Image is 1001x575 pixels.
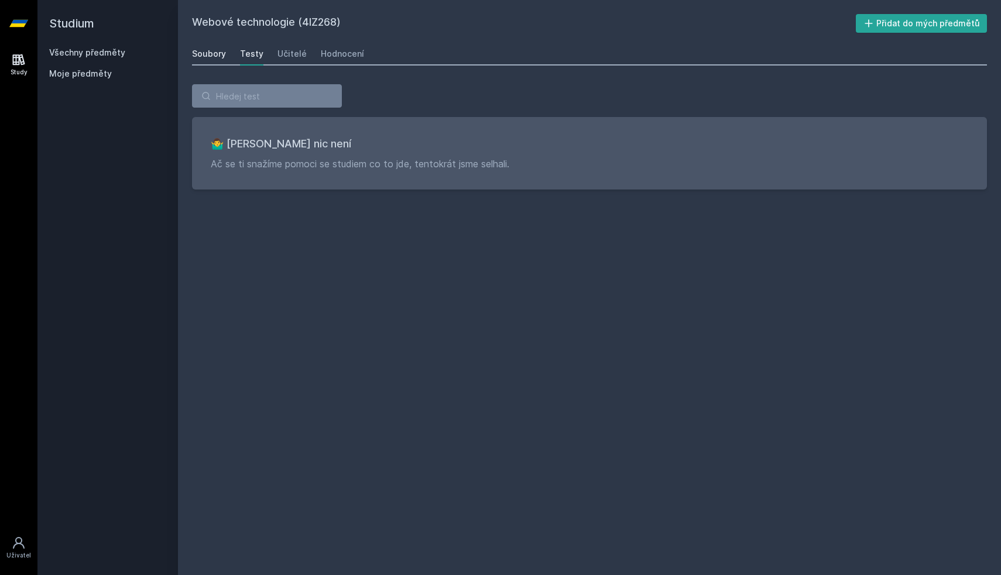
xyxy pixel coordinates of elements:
[2,47,35,82] a: Study
[211,136,968,152] h3: 🤷‍♂️ [PERSON_NAME] nic není
[192,48,226,60] div: Soubory
[240,42,263,66] a: Testy
[321,48,364,60] div: Hodnocení
[49,68,112,80] span: Moje předměty
[11,68,28,77] div: Study
[856,14,988,33] button: Přidat do mých předmětů
[321,42,364,66] a: Hodnocení
[49,47,125,57] a: Všechny předměty
[240,48,263,60] div: Testy
[277,48,307,60] div: Učitelé
[192,14,856,33] h2: Webové technologie (4IZ268)
[277,42,307,66] a: Učitelé
[2,530,35,566] a: Uživatel
[192,42,226,66] a: Soubory
[6,551,31,560] div: Uživatel
[192,84,342,108] input: Hledej test
[211,157,968,171] p: Ač se ti snažíme pomoci se studiem co to jde, tentokrát jsme selhali.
